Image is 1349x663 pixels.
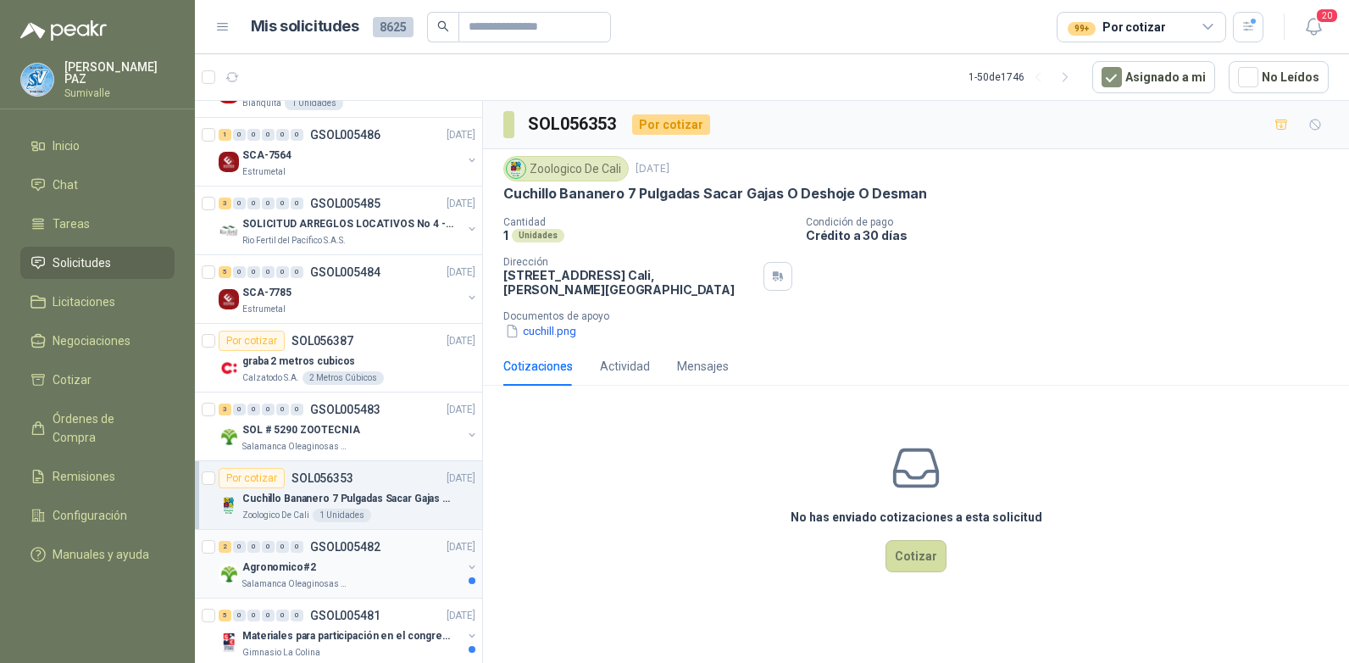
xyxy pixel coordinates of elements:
[276,129,289,141] div: 0
[219,610,231,621] div: 5
[806,228,1342,242] p: Crédito a 30 días
[53,331,130,350] span: Negociaciones
[242,628,453,644] p: Materiales para participación en el congreso, UI
[447,402,475,418] p: [DATE]
[303,371,384,385] div: 2 Metros Cúbicos
[503,228,508,242] p: 1
[437,20,449,32] span: search
[262,541,275,553] div: 0
[219,426,239,447] img: Company Logo
[53,292,115,311] span: Licitaciones
[503,357,573,376] div: Cotizaciones
[247,541,260,553] div: 0
[20,538,175,571] a: Manuales y ayuda
[233,404,246,415] div: 0
[806,216,1342,228] p: Condición de pago
[503,156,629,181] div: Zoologico De Cali
[447,539,475,555] p: [DATE]
[53,370,92,389] span: Cotizar
[285,97,343,110] div: 1 Unidades
[262,404,275,415] div: 0
[503,310,1342,322] p: Documentos de apoyo
[313,509,371,522] div: 1 Unidades
[247,266,260,278] div: 0
[20,169,175,201] a: Chat
[53,175,78,194] span: Chat
[64,88,175,98] p: Sumivalle
[503,216,792,228] p: Cantidad
[247,129,260,141] div: 0
[242,303,286,316] p: Estrumetal
[310,541,380,553] p: GSOL005482
[791,508,1042,526] h3: No has enviado cotizaciones a esta solicitud
[447,471,475,487] p: [DATE]
[219,193,479,248] a: 3 0 0 0 0 0 GSOL005485[DATE] Company LogoSOLICITUD ARREGLOS LOCATIVOS No 4 - PICHINDERio Fertil d...
[1092,61,1215,93] button: Asignado a mi
[1298,12,1329,42] button: 20
[969,64,1079,91] div: 1 - 50 de 1746
[507,159,525,178] img: Company Logo
[447,265,475,281] p: [DATE]
[276,404,289,415] div: 0
[373,17,414,37] span: 8625
[1229,61,1329,93] button: No Leídos
[53,467,115,486] span: Remisiones
[242,509,309,522] p: Zoologico De Cali
[447,196,475,212] p: [DATE]
[291,404,303,415] div: 0
[242,165,286,179] p: Estrumetal
[251,14,359,39] h1: Mis solicitudes
[53,409,158,447] span: Órdenes de Compra
[242,371,299,385] p: Calzatodo S.A.
[291,472,353,484] p: SOL056353
[310,266,380,278] p: GSOL005484
[53,214,90,233] span: Tareas
[242,285,291,301] p: SCA-7785
[528,111,619,137] h3: SOL056353
[233,541,246,553] div: 0
[447,127,475,143] p: [DATE]
[310,198,380,209] p: GSOL005485
[503,268,757,297] p: [STREET_ADDRESS] Cali , [PERSON_NAME][GEOGRAPHIC_DATA]
[219,632,239,653] img: Company Logo
[233,198,246,209] div: 0
[219,266,231,278] div: 5
[53,253,111,272] span: Solicitudes
[677,357,729,376] div: Mensajes
[447,608,475,624] p: [DATE]
[53,136,80,155] span: Inicio
[242,97,281,110] p: Blanquita
[21,64,53,96] img: Company Logo
[219,125,479,179] a: 1 0 0 0 0 0 GSOL005486[DATE] Company LogoSCA-7564Estrumetal
[242,491,453,507] p: Cuchillo Bananero 7 Pulgadas Sacar Gajas O Deshoje O Desman
[20,247,175,279] a: Solicitudes
[233,610,246,621] div: 0
[242,234,346,248] p: Rio Fertil del Pacífico S.A.S.
[242,422,360,438] p: SOL # 5290 ZOOTECNIA
[247,198,260,209] div: 0
[219,358,239,378] img: Company Logo
[195,324,482,393] a: Por cotizarSOL056387[DATE] Company Logograba 2 metros cubicosCalzatodo S.A.2 Metros Cúbicos
[291,610,303,621] div: 0
[632,114,710,135] div: Por cotizar
[219,129,231,141] div: 1
[242,577,349,591] p: Salamanca Oleaginosas SAS
[20,208,175,240] a: Tareas
[53,545,149,564] span: Manuales y ayuda
[262,610,275,621] div: 0
[262,266,275,278] div: 0
[503,256,757,268] p: Dirección
[20,286,175,318] a: Licitaciones
[276,198,289,209] div: 0
[600,357,650,376] div: Actividad
[219,289,239,309] img: Company Logo
[242,440,349,454] p: Salamanca Oleaginosas SAS
[503,322,578,340] button: cuchill.png
[53,506,127,525] span: Configuración
[242,148,291,164] p: SCA-7564
[219,468,285,488] div: Por cotizar
[195,461,482,530] a: Por cotizarSOL056353[DATE] Company LogoCuchillo Bananero 7 Pulgadas Sacar Gajas O Deshoje O Desma...
[242,354,355,370] p: graba 2 metros cubicos
[233,129,246,141] div: 0
[219,399,479,454] a: 3 0 0 0 0 0 GSOL005483[DATE] Company LogoSOL # 5290 ZOOTECNIASalamanca Oleaginosas SAS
